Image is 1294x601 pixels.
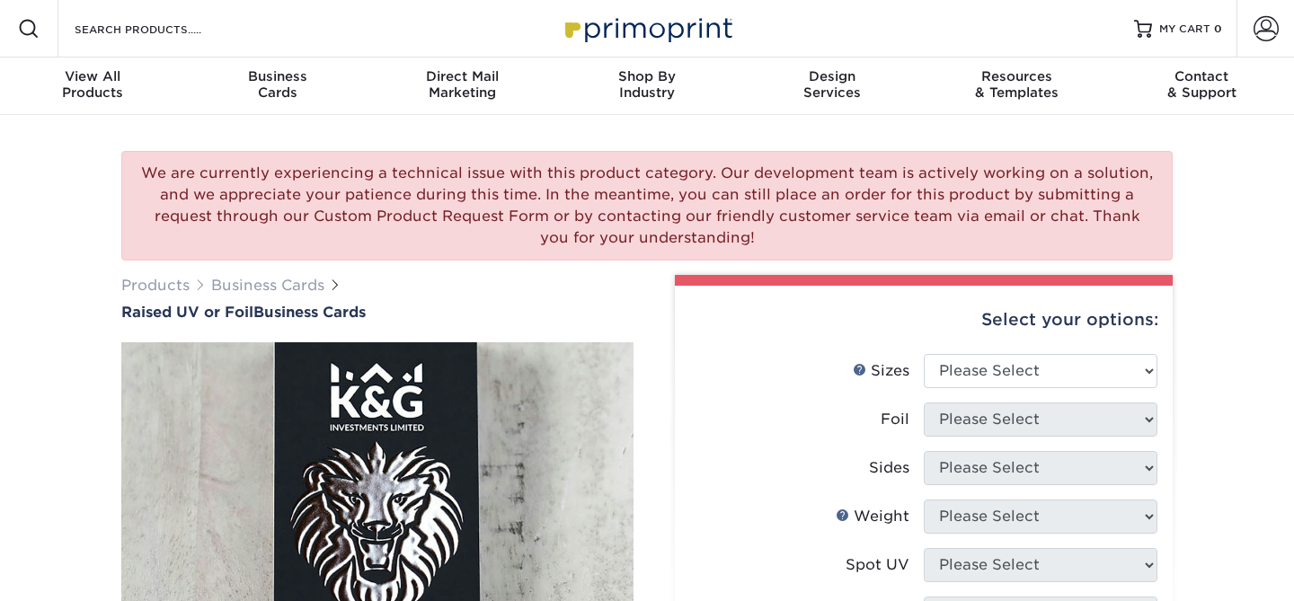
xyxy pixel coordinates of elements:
[369,57,554,115] a: Direct MailMarketing
[740,68,925,84] span: Design
[557,9,737,48] img: Primoprint
[121,151,1173,261] div: We are currently experiencing a technical issue with this product category. Our development team ...
[836,506,909,527] div: Weight
[1214,22,1222,35] span: 0
[925,68,1110,101] div: & Templates
[740,68,925,101] div: Services
[1109,57,1294,115] a: Contact& Support
[740,57,925,115] a: DesignServices
[121,304,634,321] h1: Business Cards
[211,277,324,294] a: Business Cards
[881,409,909,430] div: Foil
[73,18,248,40] input: SEARCH PRODUCTS.....
[853,360,909,382] div: Sizes
[846,554,909,576] div: Spot UV
[121,277,190,294] a: Products
[925,68,1110,84] span: Resources
[554,68,740,84] span: Shop By
[1159,22,1210,37] span: MY CART
[869,457,909,479] div: Sides
[369,68,554,101] div: Marketing
[121,304,634,321] a: Raised UV or FoilBusiness Cards
[554,57,740,115] a: Shop ByIndustry
[1109,68,1294,84] span: Contact
[185,68,370,84] span: Business
[554,68,740,101] div: Industry
[689,286,1158,354] div: Select your options:
[121,304,253,321] span: Raised UV or Foil
[185,57,370,115] a: BusinessCards
[925,57,1110,115] a: Resources& Templates
[185,68,370,101] div: Cards
[1109,68,1294,101] div: & Support
[369,68,554,84] span: Direct Mail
